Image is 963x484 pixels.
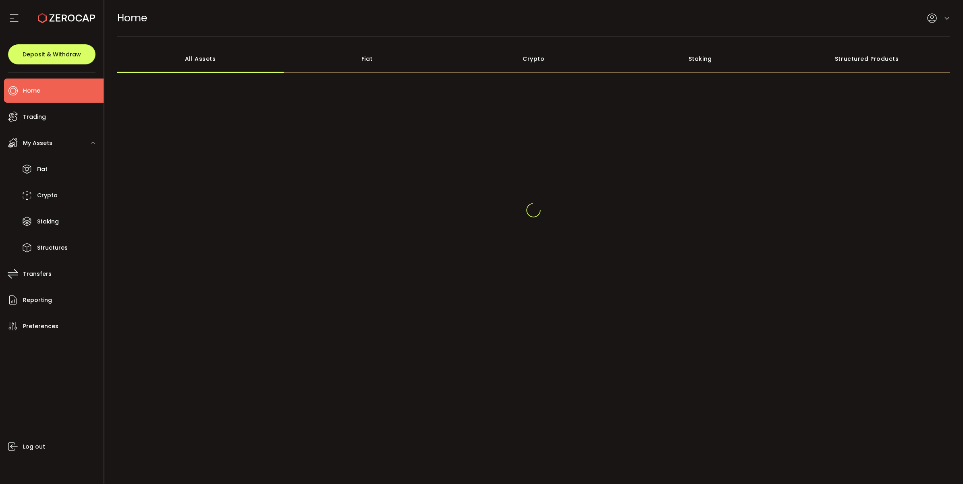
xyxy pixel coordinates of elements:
[37,242,68,254] span: Structures
[23,85,40,97] span: Home
[784,45,951,73] div: Structured Products
[117,45,284,73] div: All Assets
[23,321,58,332] span: Preferences
[8,44,95,64] button: Deposit & Withdraw
[117,11,147,25] span: Home
[23,294,52,306] span: Reporting
[23,268,52,280] span: Transfers
[37,163,48,175] span: Fiat
[284,45,450,73] div: Fiat
[450,45,617,73] div: Crypto
[23,52,81,57] span: Deposit & Withdraw
[37,216,59,228] span: Staking
[37,190,58,201] span: Crypto
[23,111,46,123] span: Trading
[23,137,52,149] span: My Assets
[617,45,784,73] div: Staking
[23,441,45,453] span: Log out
